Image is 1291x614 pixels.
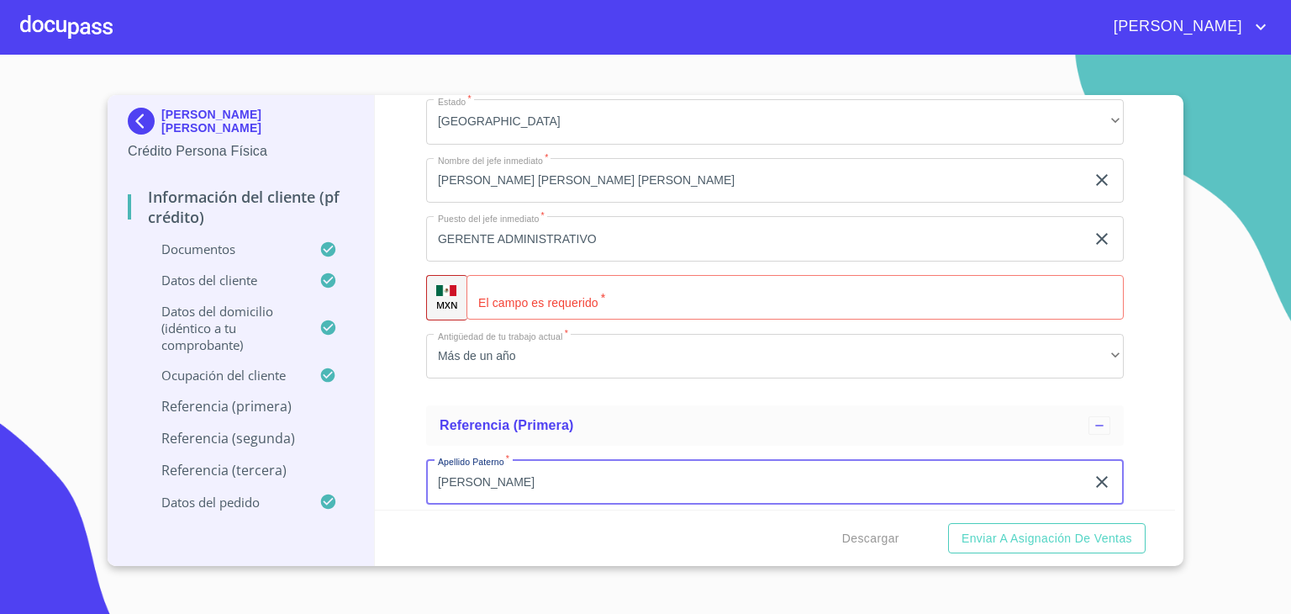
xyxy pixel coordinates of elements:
[1101,13,1271,40] button: account of current user
[128,241,319,257] p: Documentos
[128,397,354,416] p: Referencia (primera)
[842,528,899,549] span: Descargar
[426,334,1124,379] div: Más de un año
[436,285,456,297] img: R93DlvwvvjP9fbrDwZeCRYBHk45OWMq+AAOlFVsxT89f82nwPLnD58IP7+ANJEaWYhP0Tx8kkA0WlQMPQsAAgwAOmBj20AXj6...
[948,523,1146,554] button: Enviar a Asignación de Ventas
[1092,472,1112,492] button: clear input
[128,367,319,384] p: Ocupación del Cliente
[1092,229,1112,249] button: clear input
[128,108,161,135] img: Docupass spot blue
[128,303,319,353] p: Datos del domicilio (idéntico a tu comprobante)
[128,187,354,227] p: Información del cliente (PF crédito)
[128,272,319,288] p: Datos del cliente
[426,405,1124,446] div: Referencia (primera)
[426,99,1124,145] div: [GEOGRAPHIC_DATA]
[835,523,906,554] button: Descargar
[962,528,1132,549] span: Enviar a Asignación de Ventas
[128,108,354,141] div: [PERSON_NAME] [PERSON_NAME]
[440,418,574,432] span: Referencia (primera)
[128,494,319,511] p: Datos del pedido
[436,299,458,311] p: MXN
[128,141,354,161] p: Crédito Persona Física
[128,461,354,479] p: Referencia (tercera)
[161,108,354,135] p: [PERSON_NAME] [PERSON_NAME]
[1101,13,1251,40] span: [PERSON_NAME]
[1092,170,1112,190] button: clear input
[128,429,354,447] p: Referencia (segunda)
